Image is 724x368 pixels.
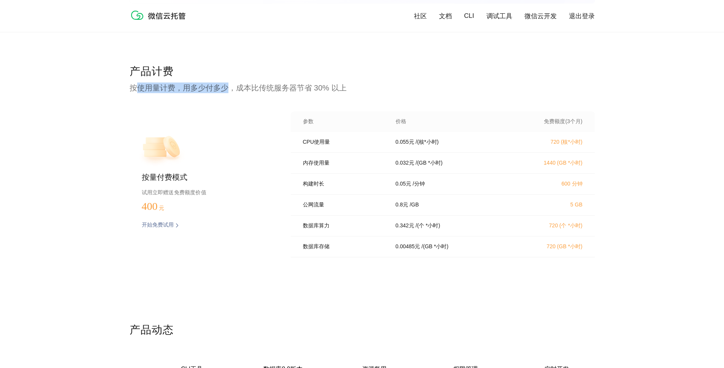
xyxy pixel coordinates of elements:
a: 微信云开发 [524,12,557,21]
p: 5 GB [516,201,583,208]
p: 免费额度(3个月) [516,118,583,125]
p: / (GB *小时) [421,243,448,250]
p: 数据库存储 [303,243,385,250]
p: 试用立即赠送免费额度价值 [142,187,266,197]
p: / (核*小时) [416,139,439,146]
p: 按使用量计费，用多少付多少，成本比传统服务器节省 30% 以上 [130,82,595,93]
p: 参数 [303,118,385,125]
p: 0.342 元 [396,222,414,229]
p: 720 (GB *小时) [516,243,583,250]
a: 调试工具 [486,12,512,21]
p: 按量付费模式 [142,172,266,183]
p: / (GB *小时) [416,160,443,167]
p: 构建时长 [303,181,385,187]
p: 1440 (GB *小时) [516,160,583,167]
p: / (个 *小时) [416,222,440,229]
p: 0.055 元 [396,139,414,146]
p: / GB [410,201,419,208]
p: 0.00485 元 [396,243,420,250]
p: 0.032 元 [396,160,414,167]
p: CPU使用量 [303,139,385,146]
p: 600 分钟 [516,181,583,187]
p: 720 (核*小时) [516,139,583,146]
p: 720 (个 *小时) [516,222,583,229]
a: 微信云托管 [130,17,190,24]
img: 微信云托管 [130,8,190,23]
p: 内存使用量 [303,160,385,167]
p: 开始免费试用 [142,222,174,229]
a: CLI [464,12,474,20]
p: 数据库算力 [303,222,385,229]
a: 文档 [439,12,452,21]
p: 价格 [396,118,406,125]
p: 0.05 元 [396,181,411,187]
p: 公网流量 [303,201,385,208]
span: 元 [159,205,164,211]
a: 退出登录 [569,12,595,21]
p: 0.8 元 [396,201,408,208]
p: / 分钟 [413,181,425,187]
p: 产品动态 [130,323,595,338]
p: 400 [142,200,180,213]
p: 产品计费 [130,64,595,79]
a: 社区 [414,12,427,21]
